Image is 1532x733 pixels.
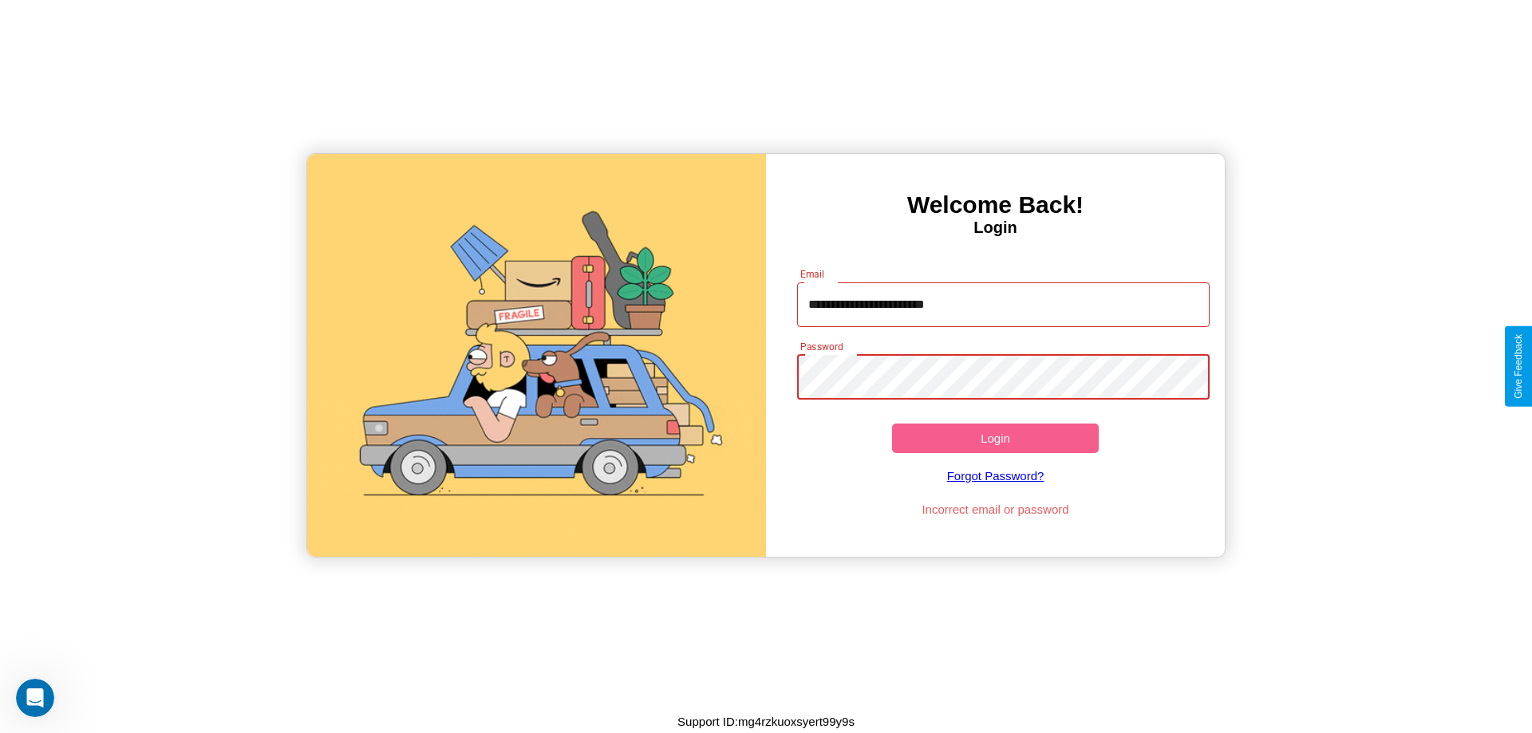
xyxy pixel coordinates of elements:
h4: Login [766,219,1225,237]
label: Email [800,267,825,281]
p: Support ID: mg4rzkuoxsyert99y9s [677,711,855,732]
div: Give Feedback [1513,334,1524,399]
label: Password [800,340,843,353]
h3: Welcome Back! [766,191,1225,219]
iframe: Intercom live chat [16,679,54,717]
a: Forgot Password? [789,453,1202,499]
img: gif [307,154,766,557]
p: Incorrect email or password [789,499,1202,520]
button: Login [892,424,1099,453]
